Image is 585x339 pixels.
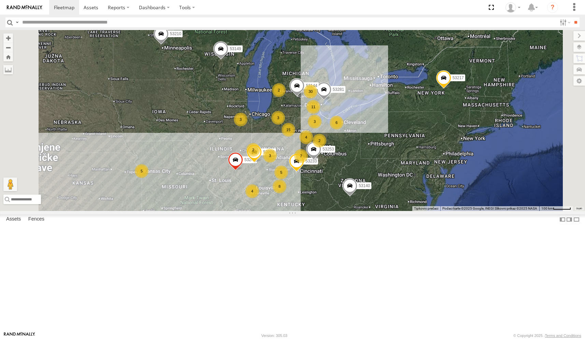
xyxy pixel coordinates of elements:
[541,207,553,210] span: 100 km
[230,47,241,52] span: 53149
[246,143,260,157] div: 2
[573,76,585,86] label: Map Settings
[3,65,13,74] label: Measure
[282,123,295,137] div: 15
[274,166,288,179] div: 5
[271,111,285,125] div: 3
[245,184,259,198] div: 4
[576,207,582,210] a: Uvjeti
[170,31,181,36] span: 53210
[272,83,286,97] div: 2
[359,183,370,188] span: 53140
[7,5,42,10] img: rand-logo.svg
[503,2,523,13] div: Miky Transport
[573,214,580,224] label: Hide Summary Table
[135,164,148,178] div: 5
[539,206,573,211] button: Mjerilo karte: 100 km naprema 49 piksela
[299,130,313,144] div: 4
[25,215,48,224] label: Fences
[4,332,35,339] a: Visit our Website
[3,215,24,224] label: Assets
[545,334,581,338] a: Terms and Conditions
[333,87,344,92] span: 53281
[304,85,317,98] div: 30
[261,334,287,338] div: Version: 305.03
[453,75,464,80] span: 53217
[308,115,322,128] div: 3
[14,17,20,27] label: Search Query
[313,134,326,147] div: 2
[3,43,13,52] button: Zoom out
[442,207,537,210] span: Podaci karte ©2025 Google, INEGI Slikovni prikaz ©2025 NASA
[414,206,438,211] button: Tipkovni prečaci
[566,214,573,224] label: Dock Summary Table to the Right
[3,178,17,191] button: Povucite Pegmana na kartu da biste otvorili Street View
[273,180,286,193] div: 8
[305,159,317,164] span: 53233
[306,100,320,114] div: 11
[263,149,277,163] div: 3
[557,17,572,27] label: Search Filter Options
[294,149,308,163] div: 7
[3,33,13,43] button: Zoom in
[513,334,581,338] div: © Copyright 2025 -
[3,52,13,61] button: Zoom Home
[244,157,256,162] span: 53247
[547,2,558,13] i: ?
[323,147,334,152] span: 53253
[234,113,247,126] div: 3
[330,116,343,129] div: 6
[559,214,566,224] label: Dock Summary Table to the Left
[306,83,317,88] span: 53144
